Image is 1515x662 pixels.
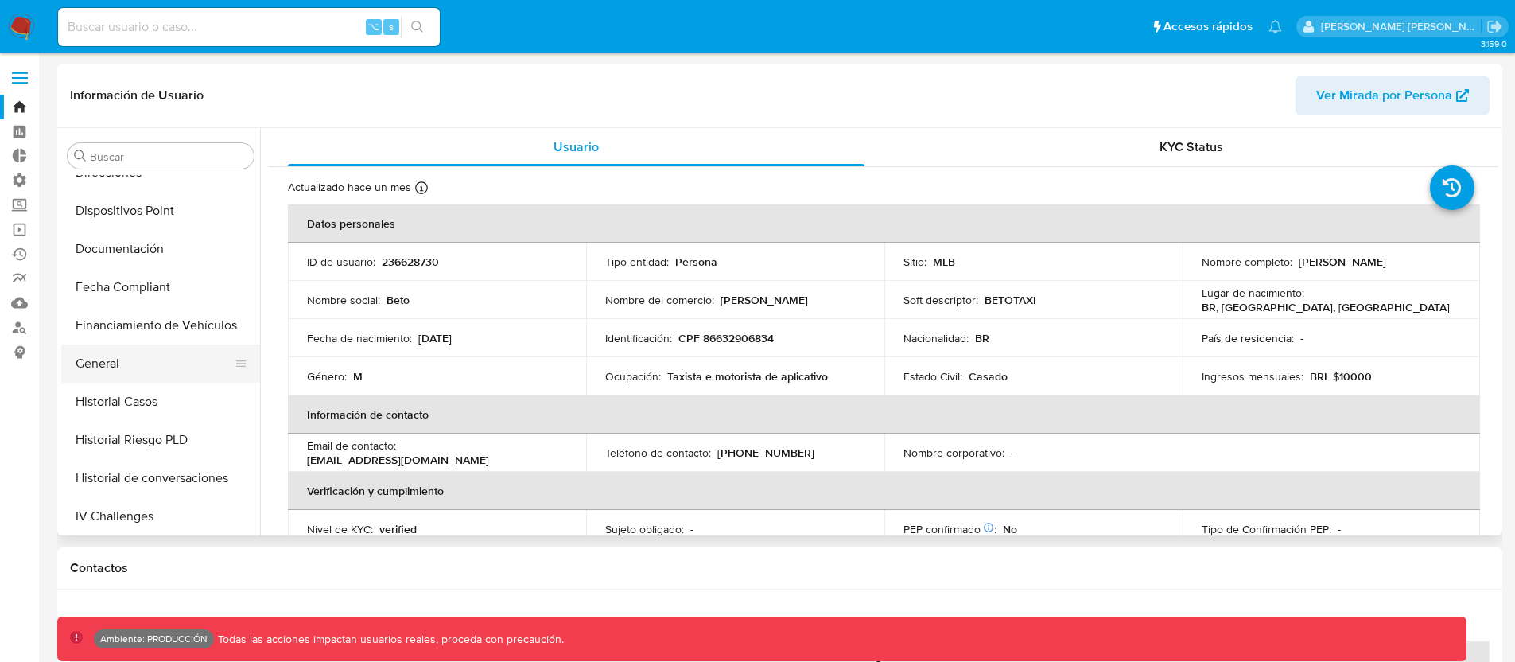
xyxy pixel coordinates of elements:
button: Historial Casos [61,383,260,421]
p: Sitio : [903,255,926,269]
p: Nombre corporativo : [903,446,1004,460]
p: Beto [387,293,410,307]
p: Ambiente: PRODUCCIÓN [100,636,208,642]
p: - [690,522,693,536]
p: Nombre del comercio : [605,293,714,307]
p: Tipo de Confirmación PEP : [1202,522,1331,536]
p: Lugar de nacimiento : [1202,286,1304,300]
button: IV Challenges [61,497,260,535]
button: Ver Mirada por Persona [1296,76,1490,115]
th: Datos personales [288,204,1480,243]
p: Persona [675,255,717,269]
p: Ingresos mensuales : [1202,369,1303,384]
p: Tipo entidad : [605,255,669,269]
span: Chat [1228,612,1255,630]
p: BR [975,331,989,345]
p: 236628730 [382,255,439,269]
button: Historial de conversaciones [61,459,260,497]
span: KYC Status [1160,138,1223,156]
p: Actualizado hace un mes [288,180,411,195]
span: ⌥ [367,19,379,34]
button: Historial Riesgo PLD [61,421,260,459]
p: [PERSON_NAME] [1299,255,1386,269]
p: Teléfono de contacto : [605,446,711,460]
th: Verificación y cumplimiento [288,472,1480,510]
p: CPF 86632906834 [678,331,774,345]
p: [EMAIL_ADDRESS][DOMAIN_NAME] [307,453,489,467]
p: Nacionalidad : [903,331,969,345]
th: Información de contacto [288,395,1480,434]
p: Soft descriptor : [903,293,978,307]
p: Fecha de nacimiento : [307,331,412,345]
p: - [1011,446,1014,460]
p: victor.david@mercadolibre.com.co [1321,19,1482,34]
p: verified [379,522,417,536]
span: Ver Mirada por Persona [1316,76,1452,115]
p: Sujeto obligado : [605,522,684,536]
a: Notificaciones [1268,20,1282,33]
p: BETOTAXI [985,293,1036,307]
p: ID de usuario : [307,255,375,269]
p: Nivel de KYC : [307,522,373,536]
p: País de residencia : [1202,331,1294,345]
button: Documentación [61,230,260,268]
p: Género : [307,369,347,384]
p: PEP confirmado : [903,522,996,536]
a: Salir [1486,18,1503,35]
p: Todas las acciones impactan usuarios reales, proceda con precaución. [214,632,564,647]
span: s [389,19,394,34]
p: BR, [GEOGRAPHIC_DATA], [GEOGRAPHIC_DATA] [1202,300,1450,314]
input: Buscar [90,150,247,164]
button: Buscar [74,150,87,162]
span: Soluciones [741,612,804,630]
p: Email de contacto : [307,438,396,453]
button: General [61,345,247,383]
p: [PHONE_NUMBER] [717,446,814,460]
h1: Información de Usuario [70,88,204,103]
button: Dispositivos Point [61,192,260,230]
h1: Contactos [70,560,1490,576]
p: Casado [969,369,1008,384]
p: Nombre social : [307,293,380,307]
p: MLB [933,255,955,269]
p: Estado Civil : [903,369,962,384]
p: No [1003,522,1017,536]
button: Fecha Compliant [61,268,260,306]
p: [PERSON_NAME] [721,293,808,307]
button: Financiamiento de Vehículos [61,306,260,345]
span: Usuario [554,138,599,156]
p: M [353,369,363,384]
p: BRL $10000 [1310,369,1372,384]
p: [DATE] [418,331,452,345]
button: search-icon [401,16,433,38]
span: Accesos rápidos [1163,18,1253,35]
p: Ocupación : [605,369,661,384]
p: - [1300,331,1303,345]
p: - [1338,522,1341,536]
span: Historial CX [270,612,339,630]
p: Identificación : [605,331,672,345]
p: Nombre completo : [1202,255,1292,269]
p: Taxista e motorista de aplicativo [667,369,828,384]
input: Buscar usuario o caso... [58,17,440,37]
